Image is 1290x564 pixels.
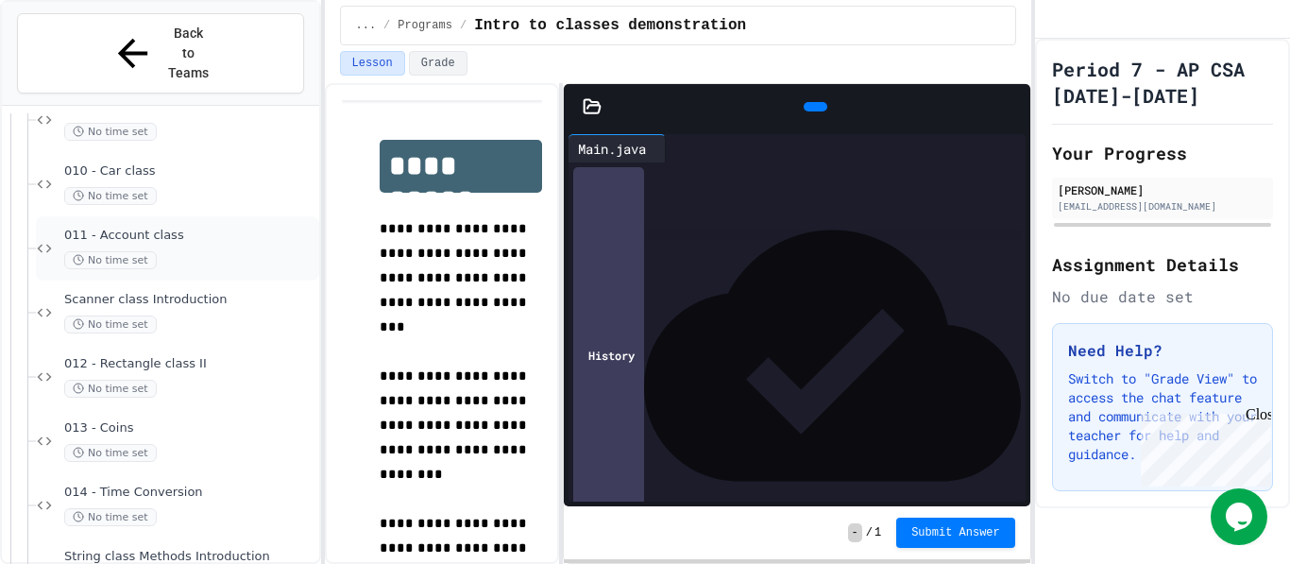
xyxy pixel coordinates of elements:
[64,485,315,501] span: 014 - Time Conversion
[356,18,377,33] span: ...
[64,380,157,398] span: No time set
[64,163,315,179] span: 010 - Car class
[17,13,304,94] button: Back to Teams
[874,525,881,540] span: 1
[1052,285,1273,308] div: No due date set
[1058,181,1267,198] div: [PERSON_NAME]
[64,251,157,269] span: No time set
[64,228,315,244] span: 011 - Account class
[866,525,873,540] span: /
[573,167,644,544] div: History
[474,14,746,37] span: Intro to classes demonstration
[64,187,157,205] span: No time set
[1068,339,1257,362] h3: Need Help?
[64,420,315,436] span: 013 - Coins
[383,18,390,33] span: /
[64,356,315,372] span: 012 - Rectangle class II
[1052,56,1273,109] h1: Period 7 - AP CSA [DATE]-[DATE]
[848,523,862,542] span: -
[64,316,157,333] span: No time set
[896,518,1015,548] button: Submit Answer
[1052,251,1273,278] h2: Assignment Details
[1052,140,1273,166] h2: Your Progress
[8,8,130,120] div: Chat with us now!Close
[340,51,405,76] button: Lesson
[911,525,1000,540] span: Submit Answer
[1058,199,1267,214] div: [EMAIL_ADDRESS][DOMAIN_NAME]
[166,24,211,83] span: Back to Teams
[569,139,655,159] div: Main.java
[64,292,315,308] span: Scanner class Introduction
[460,18,467,33] span: /
[398,18,452,33] span: Programs
[1133,406,1271,487] iframe: chat widget
[569,134,666,162] div: Main.java
[409,51,467,76] button: Grade
[1211,488,1271,545] iframe: chat widget
[1068,369,1257,464] p: Switch to "Grade View" to access the chat feature and communicate with your teacher for help and ...
[64,444,157,462] span: No time set
[64,508,157,526] span: No time set
[64,123,157,141] span: No time set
